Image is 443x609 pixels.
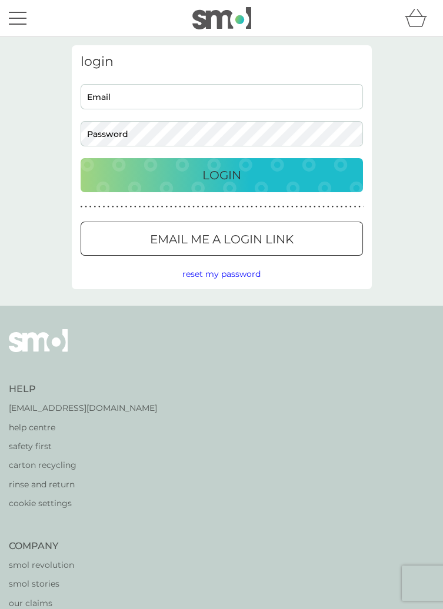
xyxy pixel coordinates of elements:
div: basket [405,6,434,30]
p: ● [300,204,302,210]
p: ● [139,204,141,210]
p: ● [156,204,159,210]
a: cookie settings [9,497,157,510]
a: smol revolution [9,558,118,571]
p: ● [305,204,307,210]
p: ● [179,204,181,210]
p: ● [98,204,101,210]
p: ● [121,204,123,210]
p: ● [116,204,119,210]
p: ● [247,204,249,210]
p: ● [170,204,172,210]
p: ● [358,204,361,210]
p: ● [219,204,222,210]
p: ● [291,204,294,210]
a: safety first [9,440,157,453]
p: ● [282,204,285,210]
button: menu [9,7,26,29]
p: ● [309,204,311,210]
p: ● [175,204,177,210]
p: ● [228,204,231,210]
p: ● [143,204,145,210]
p: ● [341,204,343,210]
a: help centre [9,421,157,434]
p: ● [211,204,213,210]
h3: login [81,54,363,69]
p: ● [354,204,357,210]
p: ● [314,204,316,210]
p: ● [336,204,338,210]
p: ● [269,204,271,210]
p: ● [81,204,83,210]
h4: Help [9,383,157,396]
p: ● [184,204,186,210]
p: Email me a login link [150,230,294,249]
p: ● [260,204,262,210]
button: Email me a login link [81,222,363,256]
p: ● [125,204,128,210]
p: ● [129,204,132,210]
p: ● [201,204,204,210]
button: reset my password [182,267,261,280]
p: ● [112,204,114,210]
p: ● [197,204,199,210]
p: ● [206,204,208,210]
p: ● [215,204,217,210]
p: ● [322,204,325,210]
p: ● [85,204,87,210]
p: ● [273,204,275,210]
p: ● [134,204,136,210]
a: smol stories [9,577,118,590]
p: ● [327,204,329,210]
p: ● [103,204,105,210]
h4: Company [9,540,118,553]
img: smol [9,329,68,369]
p: ● [242,204,244,210]
p: ● [296,204,298,210]
p: ● [192,204,195,210]
p: ● [251,204,253,210]
img: smol [192,7,251,29]
p: ● [161,204,164,210]
p: ● [165,204,168,210]
p: ● [152,204,155,210]
p: ● [224,204,227,210]
p: ● [318,204,321,210]
a: rinse and return [9,478,157,491]
p: ● [89,204,92,210]
a: [EMAIL_ADDRESS][DOMAIN_NAME] [9,401,157,414]
p: ● [287,204,289,210]
p: ● [349,204,352,210]
p: ● [278,204,280,210]
p: ● [237,204,239,210]
span: reset my password [182,269,261,279]
p: ● [233,204,235,210]
p: ● [264,204,267,210]
p: ● [148,204,150,210]
p: ● [332,204,334,210]
p: ● [188,204,191,210]
p: ● [94,204,96,210]
p: ● [345,204,347,210]
p: ● [255,204,258,210]
p: Login [202,166,241,185]
a: carton recycling [9,459,157,471]
button: Login [81,158,363,192]
p: ● [107,204,109,210]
